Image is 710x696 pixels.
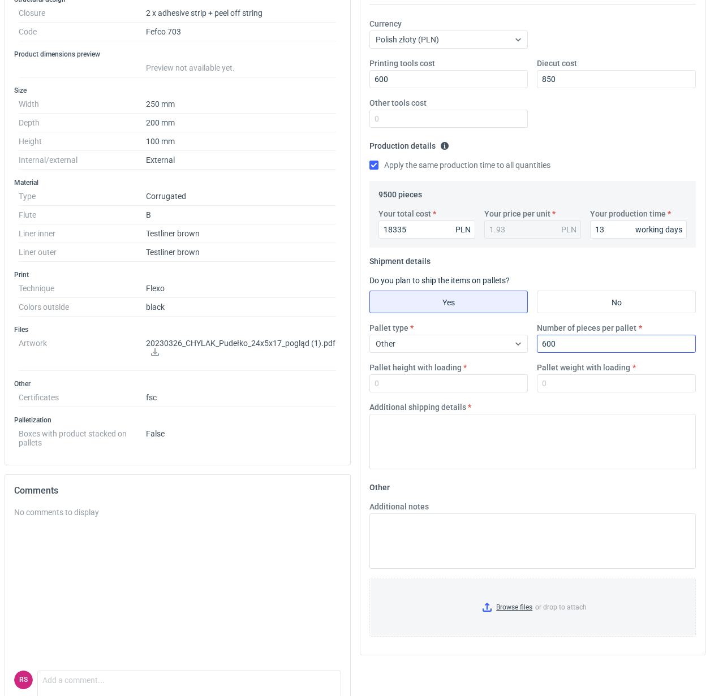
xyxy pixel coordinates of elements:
dt: Depth [19,114,146,132]
label: Other tools cost [369,97,427,109]
span: Polish złoty (PLN) [376,35,439,44]
dd: B [146,206,337,224]
dd: 200 mm [146,114,337,132]
label: Currency [369,18,402,29]
dt: Type [19,187,146,206]
div: Rafał Stani [14,671,33,689]
input: 0 [369,110,528,128]
h3: Print [14,270,341,279]
h3: Other [14,379,341,388]
p: 20230326_CHYLAK_Pudełko_24x5x17_pogląd (1).pdf [146,339,337,358]
label: Do you plan to ship the items on pallets? [369,276,510,285]
span: Other [376,339,395,348]
label: Yes [369,291,528,313]
div: PLN [561,224,576,235]
dt: Width [19,95,146,114]
label: Additional notes [369,501,429,512]
dt: Internal/external [19,151,146,170]
dt: Code [19,23,146,41]
h3: Material [14,178,341,187]
label: or drop to attach [370,578,696,636]
div: PLN [455,224,471,235]
h3: Size [14,86,341,95]
label: Number of pieces per pallet [537,322,636,334]
dt: Boxes with product stacked on pallets [19,425,146,447]
dd: Flexo [146,279,337,298]
dd: 250 mm [146,95,337,114]
legend: Shipment details [369,252,431,266]
dt: Liner inner [19,224,146,243]
div: No comments to display [14,507,341,518]
figcaption: RS [14,671,33,689]
dt: Technique [19,279,146,298]
h3: Palletization [14,416,341,425]
input: 0 [590,221,687,239]
dd: Testliner brown [146,224,337,243]
input: 0 [369,70,528,88]
dd: External [146,151,337,170]
label: Your total cost [378,208,431,219]
input: 0 [378,221,475,239]
dt: Height [19,132,146,151]
dd: 2 x adhesive strip + peel off string [146,4,337,23]
div: working days [635,224,682,235]
dd: black [146,298,337,317]
label: No [537,291,696,313]
input: 0 [537,374,696,392]
label: Your price per unit [484,208,550,219]
dd: 100 mm [146,132,337,151]
input: 0 [537,335,696,353]
label: Pallet type [369,322,408,334]
dd: Testliner brown [146,243,337,262]
dt: Flute [19,206,146,224]
h2: Comments [14,484,341,498]
label: Pallet weight with loading [537,362,630,373]
h3: Product dimensions preview [14,50,341,59]
dd: False [146,425,337,447]
h3: Files [14,325,341,334]
label: Your production time [590,208,666,219]
span: Preview not available yet. [146,63,235,72]
label: Printing tools cost [369,58,435,69]
dd: Fefco 703 [146,23,337,41]
dd: Corrugated [146,187,337,206]
label: Pallet height with loading [369,362,462,373]
label: Additional shipping details [369,401,466,413]
dt: Colors outside [19,298,146,317]
legend: Other [369,478,390,492]
dd: fsc [146,388,337,407]
dt: Liner outer [19,243,146,262]
legend: Production details [369,137,449,150]
label: Apply the same production time to all quantities [369,159,550,171]
dt: Closure [19,4,146,23]
input: 0 [369,374,528,392]
label: Diecut cost [537,58,577,69]
input: 0 [537,70,696,88]
dt: Artwork [19,334,146,371]
dt: Certificates [19,388,146,407]
legend: 9500 pieces [378,185,422,199]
